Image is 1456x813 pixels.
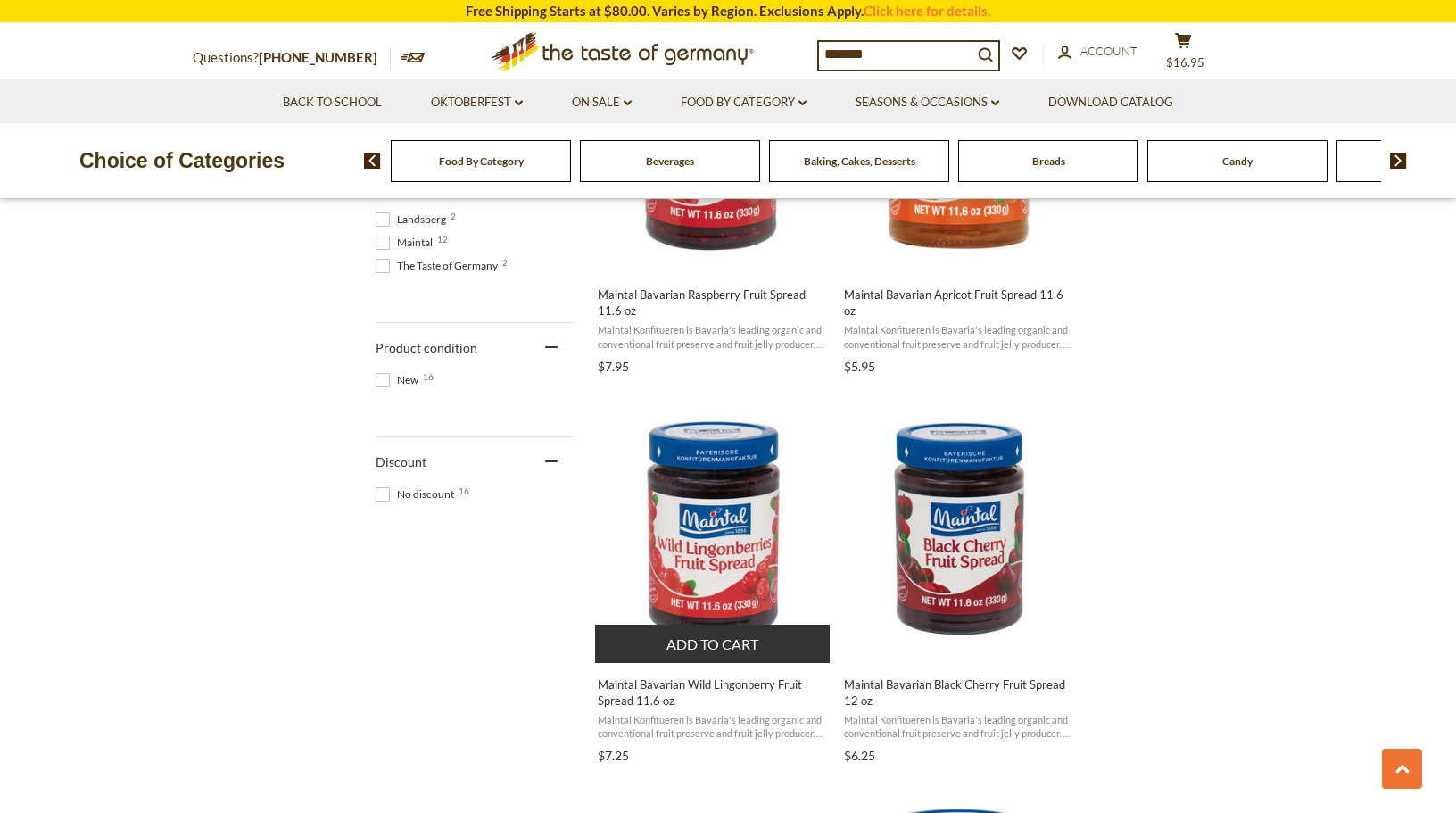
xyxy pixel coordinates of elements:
[598,713,829,741] span: Maintal Konfitueren is Bavaria's leading organic and conventional fruit preserve and fruit jelly ...
[376,212,451,228] span: Landsberg
[844,748,875,763] span: $6.25
[1080,44,1137,58] span: Account
[598,323,829,351] span: Maintal Konfitueren is Bavaria's leading organic and conventional fruit preserve and fruit jelly ...
[1156,32,1210,77] button: $16.95
[437,235,448,244] span: 12
[376,372,424,388] span: New
[598,359,629,374] span: $7.95
[451,212,456,220] span: 2
[376,258,503,274] span: The Taste of Germany
[259,49,377,65] a: [PHONE_NUMBER]
[502,258,508,267] span: 2
[439,154,524,168] a: Food By Category
[423,372,434,381] span: 16
[376,235,438,251] span: Maintal
[844,286,1075,319] span: Maintal Bavarian Apricot Fruit Spread 11.6 oz
[1166,55,1204,70] span: $16.95
[804,154,915,168] a: Baking, Cakes, Desserts
[598,286,829,319] span: Maintal Bavarian Raspberry Fruit Spread 11.6 oz
[1222,154,1253,168] a: Candy
[844,713,1075,741] span: Maintal Konfitueren is Bavaria's leading organic and conventional fruit preserve and fruit jelly ...
[864,3,990,19] a: Click here for details.
[598,748,629,763] span: $7.25
[595,625,830,663] button: Add to cart
[1390,153,1407,169] img: next arrow
[841,411,1078,647] img: Maintal Bavarian Black Cherry Fruit Spread 12 oz
[681,93,807,112] a: Food By Category
[376,486,459,502] span: No discount
[376,340,477,355] span: Product condition
[595,395,831,770] a: Maintal Bavarian Wild Lingonberry Fruit Spread 11.6 oz
[844,323,1075,351] span: Maintal Konfitueren is Bavaria's leading organic and conventional fruit preserve and fruit jelly ...
[572,93,632,112] a: On Sale
[431,93,523,112] a: Oktoberfest
[844,676,1075,709] span: Maintal Bavarian Black Cherry Fruit Spread 12 oz
[844,359,875,374] span: $5.95
[1058,42,1137,62] a: Account
[598,676,829,709] span: Maintal Bavarian Wild Lingonberry Fruit Spread 11.6 oz
[1048,93,1173,112] a: Download Catalog
[595,411,831,647] img: Maintal Bavarian Wild Lingonberry Fruit Spread 11.6 oz
[841,395,1078,770] a: Maintal Bavarian Black Cherry Fruit Spread 12 oz
[459,486,469,495] span: 16
[646,154,694,168] a: Beverages
[193,46,391,70] p: Questions?
[376,454,426,469] span: Discount
[283,93,382,112] a: Back to School
[1032,154,1065,168] a: Breads
[364,153,381,169] img: previous arrow
[856,93,999,112] a: Seasons & Occasions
